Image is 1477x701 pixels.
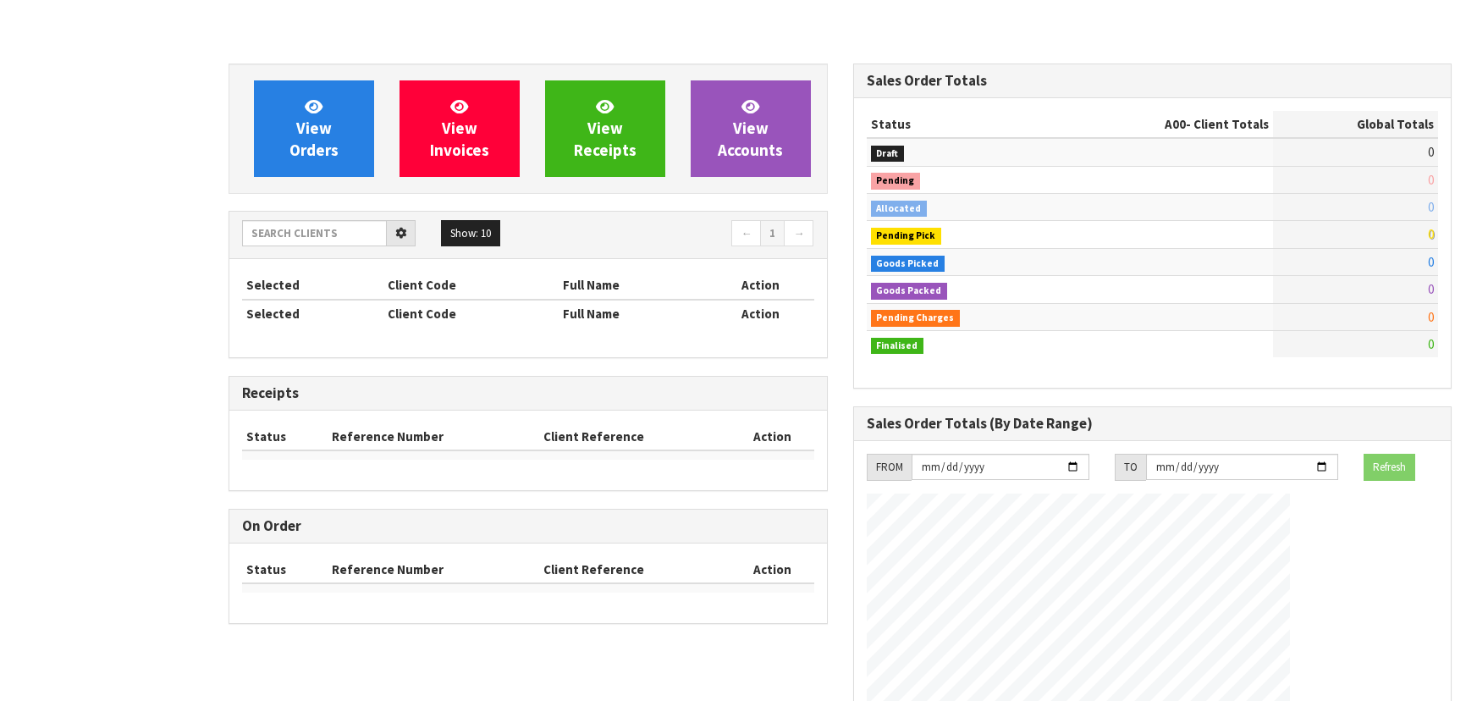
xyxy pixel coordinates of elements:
span: A00 [1165,116,1186,132]
a: ViewAccounts [691,80,811,177]
div: FROM [867,454,912,481]
th: Action [731,423,813,450]
span: 0 [1428,336,1434,352]
th: Full Name [559,272,708,299]
th: Action [708,272,814,299]
div: TO [1115,454,1146,481]
th: Selected [242,300,383,327]
span: 0 [1428,172,1434,188]
span: View Accounts [718,97,783,160]
th: Reference Number [328,556,539,583]
th: Reference Number [328,423,539,450]
span: View Invoices [430,97,489,160]
th: Full Name [559,300,708,327]
span: 0 [1428,281,1434,297]
th: Client Code [383,272,559,299]
input: Search clients [242,220,387,246]
th: Client Reference [539,423,732,450]
span: Goods Packed [871,283,948,300]
span: 0 [1428,309,1434,325]
th: Status [242,556,328,583]
th: Action [708,300,814,327]
span: 0 [1428,254,1434,270]
span: Pending Charges [871,310,961,327]
span: Allocated [871,201,928,218]
span: 0 [1428,226,1434,242]
button: Show: 10 [441,220,500,247]
span: Finalised [871,338,924,355]
nav: Page navigation [541,220,814,250]
th: Selected [242,272,383,299]
a: ViewInvoices [400,80,520,177]
a: 1 [760,220,785,247]
span: 0 [1428,144,1434,160]
span: Goods Picked [871,256,945,273]
th: Client Reference [539,556,732,583]
span: Pending Pick [871,228,942,245]
th: Global Totals [1273,111,1438,138]
a: ViewReceipts [545,80,665,177]
span: View Orders [289,97,339,160]
a: ← [731,220,761,247]
button: Refresh [1364,454,1415,481]
a: ViewOrders [254,80,374,177]
h3: Receipts [242,385,814,401]
h3: Sales Order Totals [867,73,1439,89]
span: View Receipts [574,97,637,160]
span: Draft [871,146,905,163]
h3: On Order [242,518,814,534]
a: → [784,220,813,247]
h3: Sales Order Totals (By Date Range) [867,416,1439,432]
th: Client Code [383,300,559,327]
th: Status [242,423,328,450]
th: Status [867,111,1055,138]
span: Pending [871,173,921,190]
th: Action [731,556,813,583]
th: - Client Totals [1055,111,1273,138]
span: 0 [1428,199,1434,215]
